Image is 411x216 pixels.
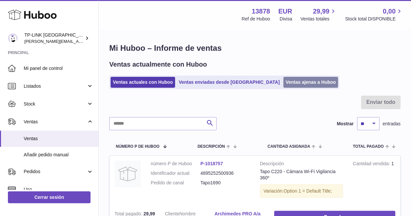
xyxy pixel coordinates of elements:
strong: Descripción [260,161,343,169]
div: Variación: [260,184,343,198]
a: 0,00 Stock total DISPONIBLE [345,7,403,22]
strong: 13878 [252,7,270,16]
span: número P de Huboo [116,144,159,149]
a: 29,99 Ventas totales [300,7,337,22]
span: Mi panel de control [24,65,93,72]
a: Ventas enviadas desde [GEOGRAPHIC_DATA] [176,77,282,88]
td: 1 [348,156,400,206]
label: Mostrar [337,121,353,127]
span: Ventas [24,119,87,125]
span: Total pagado [353,144,384,149]
a: Cerrar sesión [8,191,90,203]
span: [PERSON_NAME][EMAIL_ADDRESS][DOMAIN_NAME] [24,39,132,44]
dt: Identificador actual [151,170,200,176]
div: Ref de Huboo [242,16,270,22]
img: no-photo.jpg [115,161,141,187]
div: Divisa [280,16,292,22]
a: Ventas actuales con Huboo [111,77,175,88]
span: 0,00 [383,7,396,16]
dt: número P de Huboo [151,161,200,167]
dd: 4895252500936 [200,170,250,176]
a: Ventas ajenas a Huboo [283,77,338,88]
span: Pedidos [24,169,87,175]
span: Option 1 = Default Title; [284,188,332,194]
span: Añadir pedido manual [24,152,93,158]
dt: Pedido de canal [151,180,200,186]
h2: Ventas actualmente con Huboo [109,60,207,69]
img: celia.yan@tp-link.com [8,33,18,43]
span: Stock [24,101,87,107]
strong: EUR [278,7,292,16]
span: Descripción [197,144,225,149]
span: Ventas totales [300,16,337,22]
span: entradas [383,121,400,127]
h1: Mi Huboo – Informe de ventas [109,43,400,53]
span: Uso [24,186,93,193]
strong: Cantidad vendida [353,161,391,168]
div: TP-LINK [GEOGRAPHIC_DATA], SOCIEDAD LIMITADA [24,32,84,45]
span: 29,99 [313,7,329,16]
span: Cantidad ASIGNADA [268,144,310,149]
span: Ventas [24,136,93,142]
div: Tapo C220 - Cámara Wi-Fi Vigilancia 360º [260,169,343,181]
span: Stock total DISPONIBLE [345,16,403,22]
a: P-1018757 [200,161,223,166]
dd: Tapo1690 [200,180,250,186]
span: Listados [24,83,87,89]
